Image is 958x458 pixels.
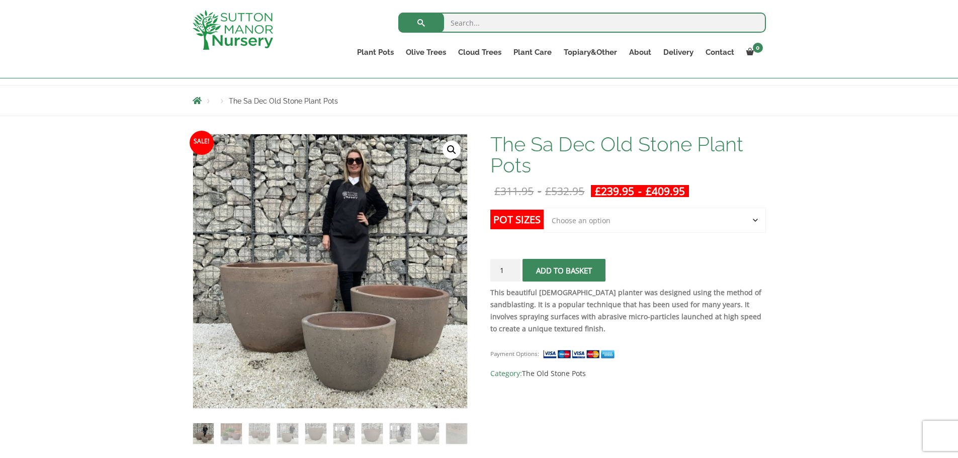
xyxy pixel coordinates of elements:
h1: The Sa Dec Old Stone Plant Pots [490,134,765,176]
bdi: 409.95 [646,184,685,198]
img: The Sa Dec Old Stone Plant Pots - Image 2 [221,423,241,444]
a: Olive Trees [400,45,452,59]
bdi: 311.95 [494,184,534,198]
span: Sale! [190,131,214,155]
img: The Sa Dec Old Stone Plant Pots - Image 7 [362,423,382,444]
a: Delivery [657,45,700,59]
bdi: 239.95 [595,184,634,198]
ins: - [591,185,689,197]
a: The Old Stone Pots [522,369,586,378]
a: Plant Care [507,45,558,59]
a: Plant Pots [351,45,400,59]
label: Pot Sizes [490,210,544,229]
span: £ [595,184,601,198]
span: £ [646,184,652,198]
small: Payment Options: [490,350,539,357]
a: 0 [740,45,766,59]
span: £ [545,184,551,198]
strong: This beautiful [DEMOGRAPHIC_DATA] planter was designed using the method of sandblasting. It is a ... [490,288,761,333]
input: Search... [398,13,766,33]
img: The Sa Dec Old Stone Plant Pots - Image 8 [390,423,410,444]
del: - [490,185,588,197]
input: Product quantity [490,259,520,282]
img: The Sa Dec Old Stone Plant Pots - Image 5 [305,423,326,444]
img: The Sa Dec Old Stone Plant Pots - Image 10 [446,423,467,444]
span: £ [494,184,500,198]
bdi: 532.95 [545,184,584,198]
span: 0 [753,43,763,53]
a: View full-screen image gallery [443,141,461,159]
span: Category: [490,368,765,380]
nav: Breadcrumbs [193,97,766,105]
img: payment supported [543,349,618,359]
a: Cloud Trees [452,45,507,59]
a: Topiary&Other [558,45,623,59]
button: Add to basket [522,259,605,282]
span: The Sa Dec Old Stone Plant Pots [229,97,338,105]
a: About [623,45,657,59]
img: The Sa Dec Old Stone Plant Pots [193,423,214,444]
img: The Sa Dec Old Stone Plant Pots - Image 4 [277,423,298,444]
img: The Sa Dec Old Stone Plant Pots - Image 3 [249,423,270,444]
a: Contact [700,45,740,59]
img: logo [193,10,273,50]
img: The Sa Dec Old Stone Plant Pots - Image 6 [333,423,354,444]
img: The Sa Dec Old Stone Plant Pots - Image 9 [418,423,439,444]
